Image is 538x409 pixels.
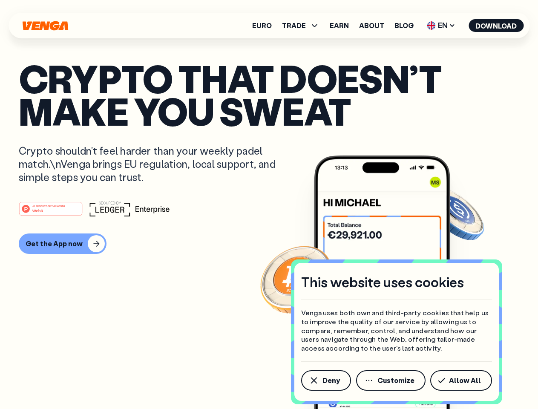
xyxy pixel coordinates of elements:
span: TRADE [282,20,319,31]
a: About [359,22,384,29]
p: Crypto that doesn’t make you sweat [19,62,519,127]
a: Euro [252,22,272,29]
img: Bitcoin [259,241,335,317]
h4: This website uses cookies [301,273,464,291]
button: Customize [356,370,426,391]
tspan: Web3 [32,208,43,213]
span: TRADE [282,22,306,29]
img: flag-uk [427,21,435,30]
span: Customize [377,377,414,384]
button: Allow All [430,370,492,391]
span: Allow All [449,377,481,384]
a: Get the App now [19,233,519,254]
span: Deny [322,377,340,384]
tspan: #1 PRODUCT OF THE MONTH [32,204,65,207]
a: Earn [330,22,349,29]
button: Get the App now [19,233,106,254]
svg: Home [21,21,69,31]
p: Venga uses both own and third-party cookies that help us to improve the quality of our service by... [301,308,492,353]
div: Get the App now [26,239,83,248]
a: Blog [394,22,414,29]
a: #1 PRODUCT OF THE MONTHWeb3 [19,207,83,218]
img: USDC coin [425,183,486,245]
button: Download [469,19,524,32]
span: EN [424,19,458,32]
button: Deny [301,370,351,391]
p: Crypto shouldn’t feel harder than your weekly padel match.\nVenga brings EU regulation, local sup... [19,144,288,184]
